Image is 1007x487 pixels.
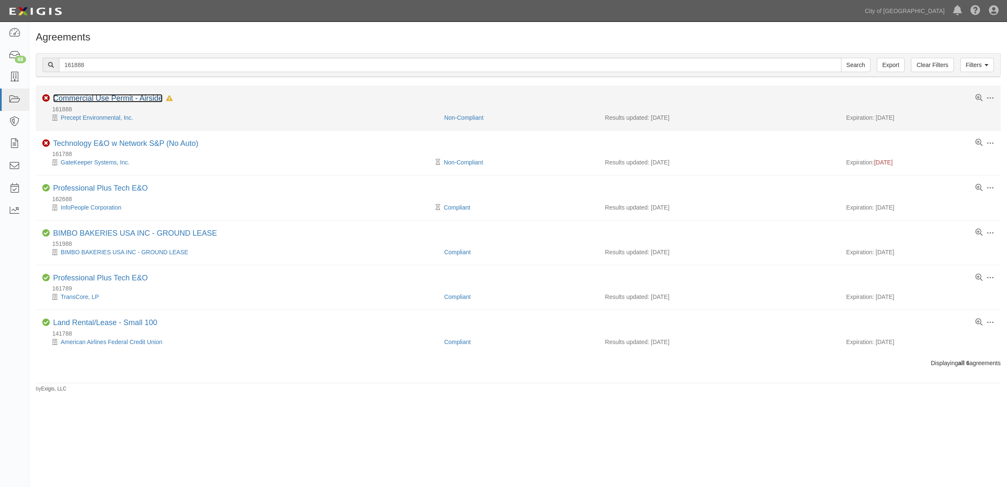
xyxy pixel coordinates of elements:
div: 161789 [42,284,1001,293]
div: 161888 [42,105,1001,113]
a: InfoPeople Corporation [61,204,121,211]
div: Displaying agreements [29,359,1007,367]
div: BIMBO BAKERIES USA INC - GROUND LEASE [42,248,438,256]
i: Help Center - Complianz [970,6,980,16]
i: Compliant [42,229,50,237]
a: View results summary [975,319,983,326]
div: Results updated: [DATE] [605,203,834,212]
a: Non-Compliant [444,159,483,166]
a: View results summary [975,94,983,102]
div: 162688 [42,195,1001,203]
span: [DATE] [874,159,892,166]
a: BIMBO BAKERIES USA INC - GROUND LEASE [61,249,188,256]
div: Commercial Use Permit - Airside [53,94,173,103]
div: GateKeeper Systems, Inc. [42,158,438,167]
div: Results updated: [DATE] [605,158,834,167]
a: Compliant [444,249,471,256]
h1: Agreements [36,32,1001,43]
div: TransCore, LP [42,293,438,301]
i: Compliant [42,184,50,192]
div: Results updated: [DATE] [605,113,834,122]
div: Expiration: [DATE] [846,293,994,301]
i: Compliant [42,274,50,282]
i: Pending Review [436,159,440,165]
a: Compliant [444,293,471,300]
div: 161788 [42,150,1001,158]
div: Expiration: [DATE] [846,203,994,212]
div: Technology E&O w Network S&P (No Auto) [53,139,198,148]
div: Expiration: [DATE] [846,338,994,346]
a: Compliant [444,204,470,211]
div: Expiration: [DATE] [846,248,994,256]
i: Non-Compliant [42,140,50,147]
div: American Airlines Federal Credit Union [42,338,438,346]
a: GateKeeper Systems, Inc. [61,159,129,166]
a: City of [GEOGRAPHIC_DATA] [861,3,949,19]
input: Search [59,58,841,72]
a: BIMBO BAKERIES USA INC - GROUND LEASE [53,229,217,237]
a: American Airlines Federal Credit Union [61,339,162,345]
a: Precept Environmental, Inc. [61,114,133,121]
a: View results summary [975,139,983,147]
b: all 6 [958,360,970,366]
a: Filters [960,58,994,72]
div: 68 [15,56,26,63]
div: Results updated: [DATE] [605,338,834,346]
div: 151988 [42,239,1001,248]
div: Results updated: [DATE] [605,293,834,301]
a: Professional Plus Tech E&O [53,274,148,282]
a: Exigis, LLC [41,386,67,392]
div: Professional Plus Tech E&O [53,274,148,283]
div: 141788 [42,329,1001,338]
small: by [36,385,67,393]
div: Results updated: [DATE] [605,248,834,256]
a: TransCore, LP [61,293,99,300]
div: Precept Environmental, Inc. [42,113,438,122]
a: Non-Compliant [444,114,483,121]
a: Land Rental/Lease - Small 100 [53,318,157,327]
a: View results summary [975,184,983,192]
div: InfoPeople Corporation [42,203,438,212]
a: Professional Plus Tech E&O [53,184,148,192]
a: Commercial Use Permit - Airside [53,94,163,102]
img: logo-5460c22ac91f19d4615b14bd174203de0afe785f0fc80cf4dbbc73dc1793850b.png [6,4,64,19]
a: Export [877,58,905,72]
a: Clear Filters [911,58,953,72]
i: Pending Review [436,204,440,210]
i: Compliant [42,319,50,326]
a: Compliant [444,339,471,345]
a: View results summary [975,229,983,237]
div: BIMBO BAKERIES USA INC - GROUND LEASE [53,229,217,238]
div: Expiration: [DATE] [846,113,994,122]
i: In Default since 09/05/2025 [166,96,173,102]
a: Technology E&O w Network S&P (No Auto) [53,139,198,148]
i: Non-Compliant [42,94,50,102]
input: Search [841,58,870,72]
a: View results summary [975,274,983,282]
div: Professional Plus Tech E&O [53,184,148,193]
div: Expiration: [846,158,994,167]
